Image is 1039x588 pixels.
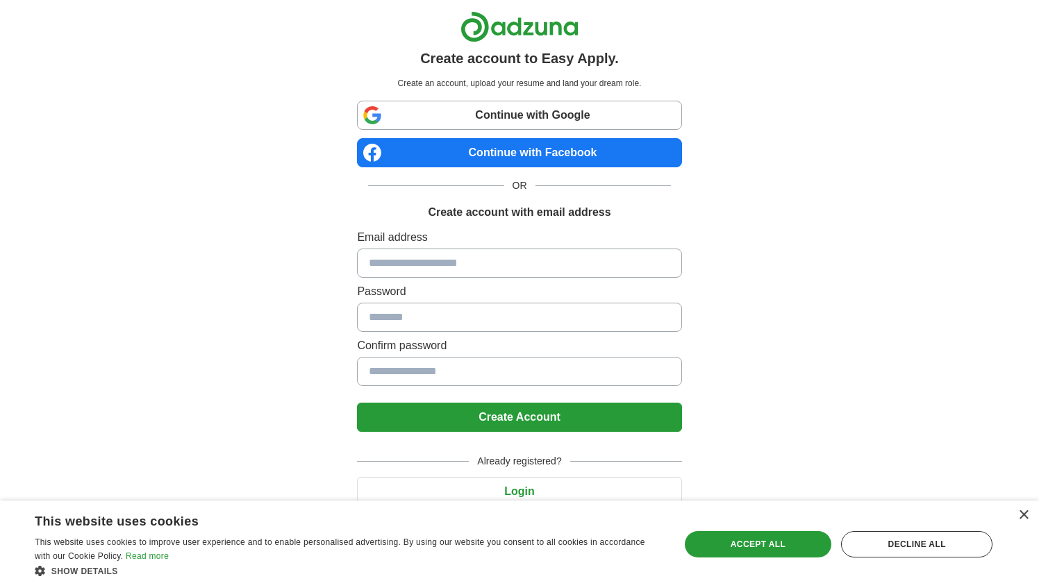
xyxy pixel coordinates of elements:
label: Confirm password [357,337,681,354]
span: OR [504,178,535,193]
div: Show details [35,564,660,578]
div: Close [1018,510,1029,521]
a: Read more, opens a new window [126,551,169,561]
a: Continue with Facebook [357,138,681,167]
span: This website uses cookies to improve user experience and to enable personalised advertising. By u... [35,537,645,561]
label: Email address [357,229,681,246]
span: Already registered? [469,454,570,469]
span: Show details [51,566,118,576]
div: This website uses cookies [35,509,626,530]
div: Accept all [685,531,832,557]
h1: Create account with email address [428,204,610,221]
h1: Create account to Easy Apply. [420,48,619,69]
button: Login [357,477,681,506]
button: Create Account [357,403,681,432]
label: Password [357,283,681,300]
div: Decline all [841,531,992,557]
img: Adzuna logo [460,11,579,42]
a: Continue with Google [357,101,681,130]
p: Create an account, upload your resume and land your dream role. [360,77,679,90]
a: Login [357,485,681,497]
